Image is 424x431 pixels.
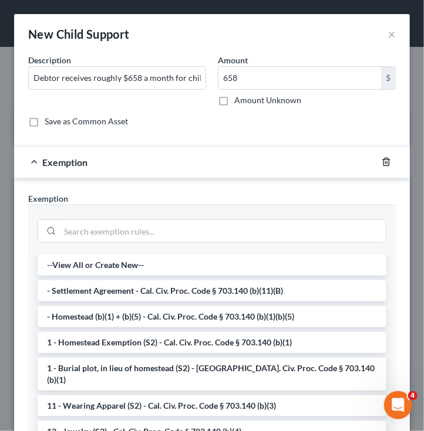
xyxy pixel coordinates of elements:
label: Save as Common Asset [45,116,128,127]
input: Describe... [29,67,206,89]
div: $ [381,67,395,89]
div: New Child Support [28,26,130,42]
button: × [388,27,396,41]
iframe: Intercom live chat [384,391,412,419]
label: Amount [218,54,248,66]
input: Search exemption rules... [60,220,386,242]
span: 4 [408,391,418,401]
li: --View All or Create New-- [38,254,386,276]
span: Exemption [42,157,88,168]
li: 1 - Burial plot, in lieu of homestead (S2) - [GEOGRAPHIC_DATA]. Civ. Proc. Code § 703.140 (b)(1) [38,358,386,391]
li: 1 - Homestead Exemption (S2) - Cal. Civ. Proc. Code § 703.140 (b)(1) [38,332,386,353]
span: Exemption [28,194,68,203]
li: - Homestead (b)(1) + (b)(5) - Cal. Civ. Proc. Code § 703.140 (b)(1)(b)(5) [38,306,386,327]
li: 11 - Wearing Apparel (S2) - Cal. Civ. Proc. Code § 703.140 (b)(3) [38,395,386,416]
label: Amount Unknown [234,94,301,106]
span: Description [28,55,71,65]
input: 0.00 [218,67,381,89]
li: - Settlement Agreement - Cal. Civ. Proc. Code § 703.140 (b)(11)(B) [38,280,386,301]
